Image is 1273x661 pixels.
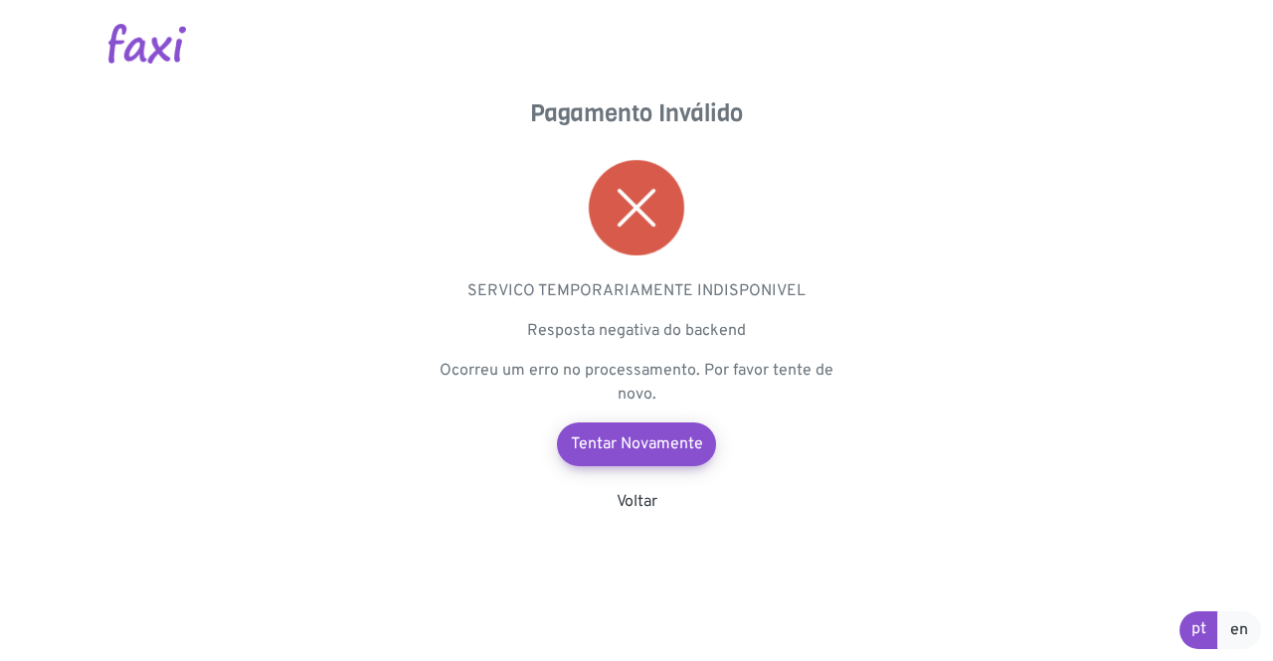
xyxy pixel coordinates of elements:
[438,99,835,128] h4: Pagamento Inválido
[1217,611,1261,649] a: en
[438,319,835,343] p: Resposta negativa do backend
[438,279,835,303] p: SERVICO TEMPORARIAMENTE INDISPONIVEL
[617,492,657,512] a: Voltar
[438,359,835,407] p: Ocorreu um erro no processamento. Por favor tente de novo.
[1180,611,1218,649] a: pt
[557,422,716,466] a: Tentar Novamente
[589,160,684,255] img: error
